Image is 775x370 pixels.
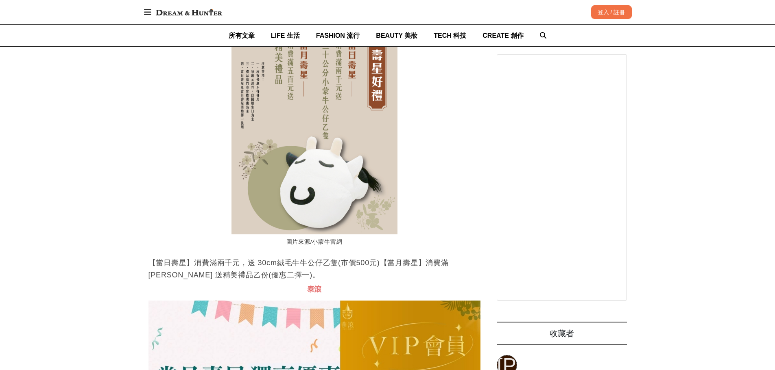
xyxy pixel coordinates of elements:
span: LIFE 生活 [271,32,300,39]
span: TECH 科技 [434,32,466,39]
span: 泰滾 [307,285,322,293]
span: FASHION 流行 [316,32,360,39]
figcaption: 圖片來源/小蒙牛官網 [231,234,397,250]
p: 【當日壽星】消費滿兩千元，送 30cm絨毛牛牛公仔乙隻(市價500元)【當月壽星】消費滿 [PERSON_NAME] 送精美禮品乙份(優惠二擇一)。 [148,257,480,281]
span: 收藏者 [550,329,574,338]
span: CREATE 創作 [482,32,524,39]
a: BEAUTY 美妝 [376,25,417,46]
a: TECH 科技 [434,25,466,46]
a: LIFE 生活 [271,25,300,46]
span: BEAUTY 美妝 [376,32,417,39]
img: Dream & Hunter [152,5,226,19]
a: 所有文章 [229,25,255,46]
span: 所有文章 [229,32,255,39]
div: 登入 / 註冊 [591,5,632,19]
a: CREATE 創作 [482,25,524,46]
a: FASHION 流行 [316,25,360,46]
